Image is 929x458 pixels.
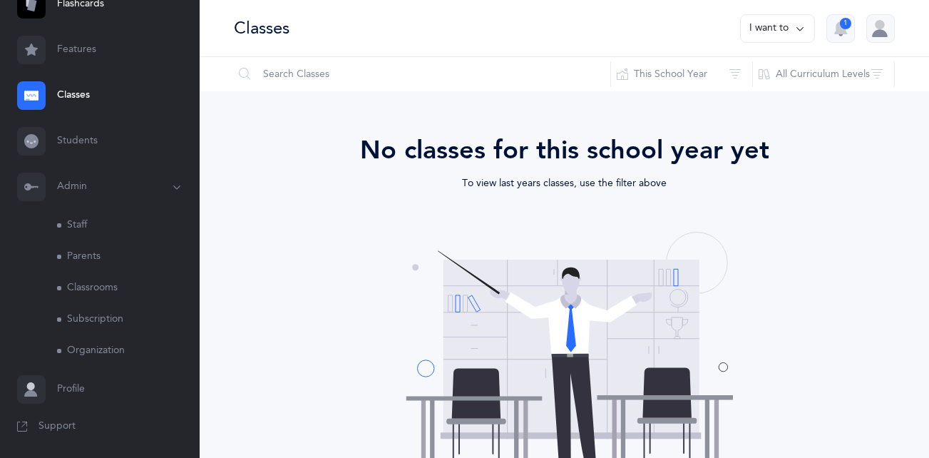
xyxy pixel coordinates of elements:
a: Subscription [57,304,200,335]
button: All Curriculum Levels [752,57,895,91]
input: Search Classes [233,57,611,91]
iframe: Drift Widget Chat Controller [858,387,912,441]
a: Classrooms [57,273,200,304]
button: 1 [826,14,855,43]
button: This School Year [610,57,753,91]
a: Organization [57,335,200,367]
span: Support [39,419,76,434]
div: No classes for this school year yet [240,131,889,170]
a: Parents [57,241,200,273]
div: 1 [840,18,851,29]
div: To view last years classes, use the filter above [279,170,850,192]
button: I want to [740,14,815,43]
a: Staff [57,210,200,241]
div: Classes [234,16,289,40]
